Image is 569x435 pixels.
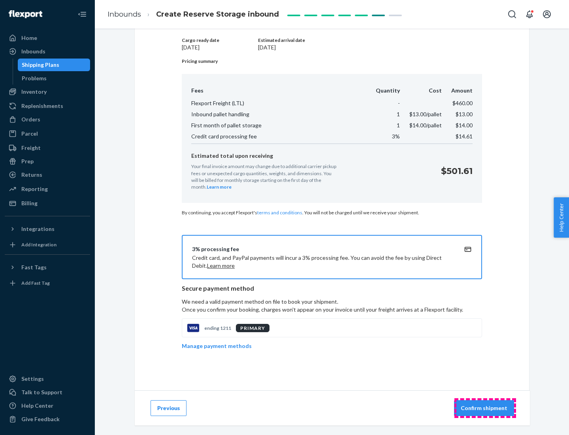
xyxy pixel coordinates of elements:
a: Freight [5,142,90,154]
button: Give Feedback [5,413,90,426]
a: Billing [5,197,90,210]
span: $460.00 [452,100,473,106]
a: Problems [18,72,90,85]
a: Settings [5,373,90,385]
div: Add Fast Tag [21,280,50,286]
a: Returns [5,168,90,181]
p: Confirm shipment [461,404,507,412]
div: Prep [21,157,34,165]
p: $501.61 [441,165,473,177]
span: $13.00 /pallet [409,111,442,117]
p: Estimated arrival date [258,37,482,43]
div: PRIMARY [236,324,269,332]
p: [DATE] [258,43,482,51]
a: Help Center [5,399,90,412]
a: Add Fast Tag [5,277,90,289]
div: Help Center [21,402,53,410]
td: 1 [366,109,400,120]
a: Orders [5,113,90,126]
th: Quantity [366,87,400,98]
button: Open account menu [539,6,555,22]
p: ending 1211 [204,325,231,331]
p: Pricing summary [182,58,482,64]
span: $14.00 /pallet [409,122,442,129]
button: Open Search Box [504,6,520,22]
p: Once you confirm your booking, charges won't appear on your invoice until your freight arrives at... [182,306,482,314]
div: Billing [21,199,38,207]
td: 3% [366,131,400,144]
a: Home [5,32,90,44]
a: Inbounds [5,45,90,58]
a: Shipping Plans [18,59,90,71]
button: Learn more [207,262,235,270]
button: Integrations [5,223,90,235]
p: Your final invoice amount may change due to additional carrier pickup fees or unexpected cargo qu... [191,163,337,190]
button: Open notifications [522,6,537,22]
p: By continuing, you accept Flexport's . You will not be charged until we receive your shipment. [182,209,482,216]
div: Inbounds [21,47,45,55]
div: Add Integration [21,241,57,248]
p: Estimated total upon receiving [191,152,435,160]
div: Replenishments [21,102,63,110]
th: Cost [400,87,442,98]
div: Orders [21,115,40,123]
a: Inbounds [107,10,141,19]
a: Inventory [5,85,90,98]
span: Create Reserve Storage inbound [156,10,279,19]
div: Problems [22,74,47,82]
div: Shipping Plans [22,61,59,69]
p: Credit card, and PayPal payments will incur a 3% processing fee. You can avoid the fee by using D... [192,254,453,270]
img: Flexport logo [9,10,42,18]
p: Manage payment methods [182,342,252,350]
td: First month of pallet storage [191,120,366,131]
div: Inventory [21,88,47,96]
th: Fees [191,87,366,98]
button: Help Center [554,197,569,238]
div: Talk to Support [21,388,62,396]
div: Reporting [21,185,48,193]
a: Replenishments [5,100,90,112]
a: Reporting [5,183,90,195]
span: $14.00 [456,122,473,129]
button: Previous [151,400,187,416]
div: Freight [21,144,41,152]
ol: breadcrumbs [101,3,285,26]
a: Add Integration [5,238,90,251]
td: Flexport Freight (LTL) [191,98,366,109]
td: 1 [366,120,400,131]
a: Talk to Support [5,386,90,399]
p: [DATE] [182,43,256,51]
div: 3% processing fee [192,245,453,253]
div: Integrations [21,225,55,233]
td: Credit card processing fee [191,131,366,144]
span: $13.00 [456,111,473,117]
button: Learn more [207,183,232,190]
a: terms and conditions [257,210,302,216]
div: Give Feedback [21,415,60,423]
button: Confirm shipment [454,400,514,416]
div: Home [21,34,37,42]
button: Fast Tags [5,261,90,274]
div: Fast Tags [21,263,47,271]
div: Returns [21,171,42,179]
div: Settings [21,375,44,383]
button: Close Navigation [74,6,90,22]
div: Parcel [21,130,38,138]
p: Secure payment method [182,284,482,293]
td: Inbound pallet handling [191,109,366,120]
span: $14.61 [456,133,473,140]
td: - [366,98,400,109]
th: Amount [442,87,473,98]
a: Parcel [5,127,90,140]
a: Prep [5,155,90,168]
p: We need a valid payment method on file to book your shipment. [182,298,482,314]
p: Cargo ready date [182,37,256,43]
